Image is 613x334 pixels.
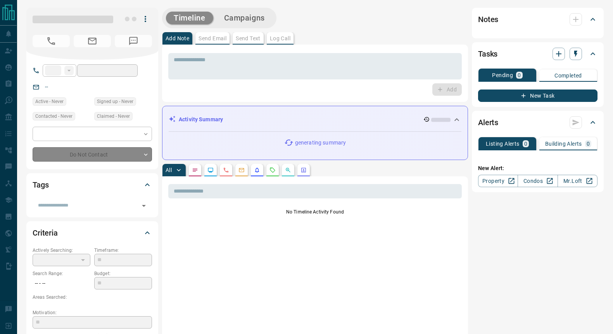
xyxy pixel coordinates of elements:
svg: Lead Browsing Activity [207,167,214,173]
p: Search Range: [33,270,90,277]
span: Signed up - Never [97,98,133,105]
span: No Number [115,35,152,47]
p: Timeframe: [94,247,152,254]
span: Claimed - Never [97,112,130,120]
p: 0 [587,141,590,146]
button: Campaigns [216,12,273,24]
svg: Emails [238,167,245,173]
p: Budget: [94,270,152,277]
h2: Tags [33,179,48,191]
p: Add Note [166,36,189,41]
svg: Opportunities [285,167,291,173]
svg: Calls [223,167,229,173]
p: Building Alerts [545,141,582,146]
div: Activity Summary [169,112,461,127]
a: -- [45,84,48,90]
h2: Criteria [33,227,58,239]
span: No Email [74,35,111,47]
span: Active - Never [35,98,64,105]
div: Tasks [478,45,597,63]
p: Activity Summary [179,115,223,124]
button: Timeline [166,12,213,24]
div: Alerts [478,113,597,132]
p: 0 [518,72,521,78]
svg: Agent Actions [300,167,307,173]
span: Contacted - Never [35,112,73,120]
h2: Notes [478,13,498,26]
svg: Listing Alerts [254,167,260,173]
p: All [166,167,172,173]
p: Motivation: [33,309,152,316]
p: Actively Searching: [33,247,90,254]
p: No Timeline Activity Found [168,208,462,215]
p: Pending [492,72,513,78]
div: Tags [33,176,152,194]
p: -- - -- [33,277,90,290]
span: No Number [33,35,70,47]
p: 0 [524,141,527,146]
h2: Alerts [478,116,498,129]
div: Do Not Contact [33,147,152,162]
a: Mr.Loft [558,175,597,187]
p: New Alert: [478,164,597,172]
a: Condos [518,175,558,187]
p: Areas Searched: [33,294,152,301]
p: Listing Alerts [486,141,520,146]
button: Open [138,200,149,211]
svg: Notes [192,167,198,173]
div: Criteria [33,224,152,242]
p: Completed [554,73,582,78]
button: New Task [478,90,597,102]
div: Notes [478,10,597,29]
h2: Tasks [478,48,497,60]
svg: Requests [269,167,276,173]
a: Property [478,175,518,187]
p: generating summary [295,139,346,147]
